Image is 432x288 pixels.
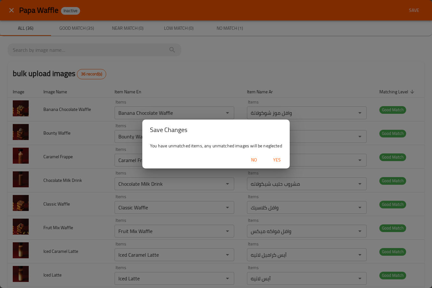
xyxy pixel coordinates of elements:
[142,140,290,152] div: You have unmatched items, any unmatched images will be neglected
[244,154,264,166] button: No
[269,156,285,164] span: Yes
[246,156,262,164] span: No
[150,125,282,135] h2: Save Changes
[267,154,287,166] button: Yes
